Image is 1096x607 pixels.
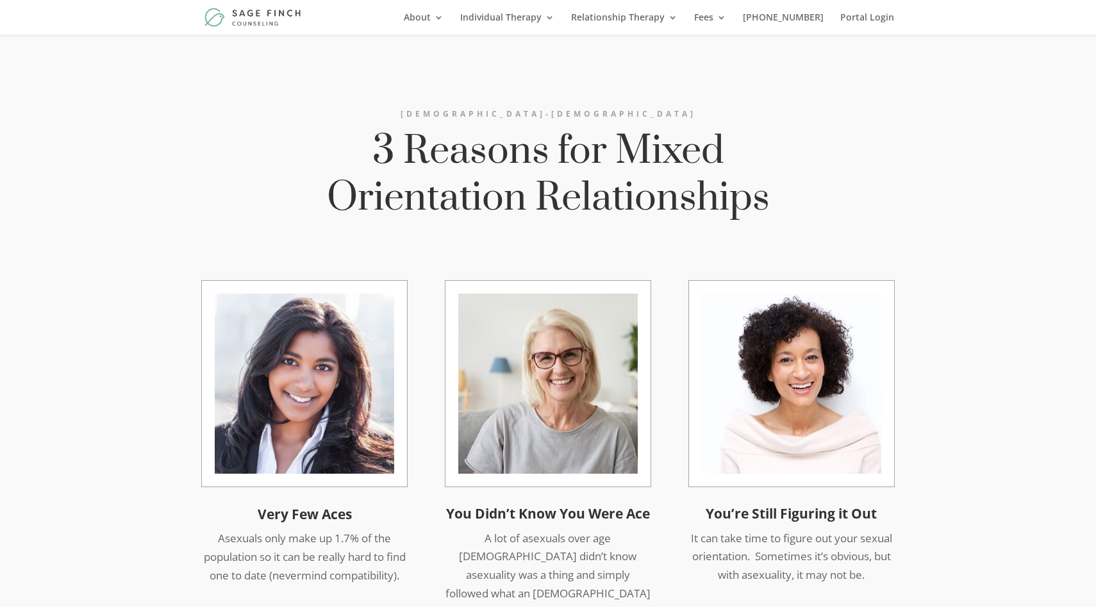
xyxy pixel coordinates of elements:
[458,294,638,473] img: older-aces
[202,506,407,529] h3: Very Few Aces
[571,13,677,35] a: Relationship Therapy
[694,13,726,35] a: Fees
[324,106,772,128] h3: [DEMOGRAPHIC_DATA]-[DEMOGRAPHIC_DATA]
[689,529,894,585] p: It can take time to figure out your sexual orientation. Sometimes it’s obvious, but with asexuali...
[460,13,554,35] a: Individual Therapy
[702,294,881,473] img: therapy-for-minority-asexuals
[202,462,407,477] a: plano texas asexual therapist
[404,13,444,35] a: About
[202,529,407,585] p: Asexuals only make up 1.7% of the population so it can be really hard to find one to date (neverm...
[445,505,651,529] h3: You Didn’t Know You Were Ace
[215,294,394,474] img: plano-texas-asexual-therapist
[204,8,303,26] img: Sage Finch Counseling | LGBTQ+ Therapy in Plano
[689,505,894,529] h3: You’re Still Figuring it Out
[840,13,894,35] a: Portal Login
[324,128,772,228] h2: 3 Reasons for Mixed Orientation Relationships
[445,462,651,477] a: older aces
[743,13,824,35] a: [PHONE_NUMBER]
[689,462,894,477] a: therapy for minority asexuals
